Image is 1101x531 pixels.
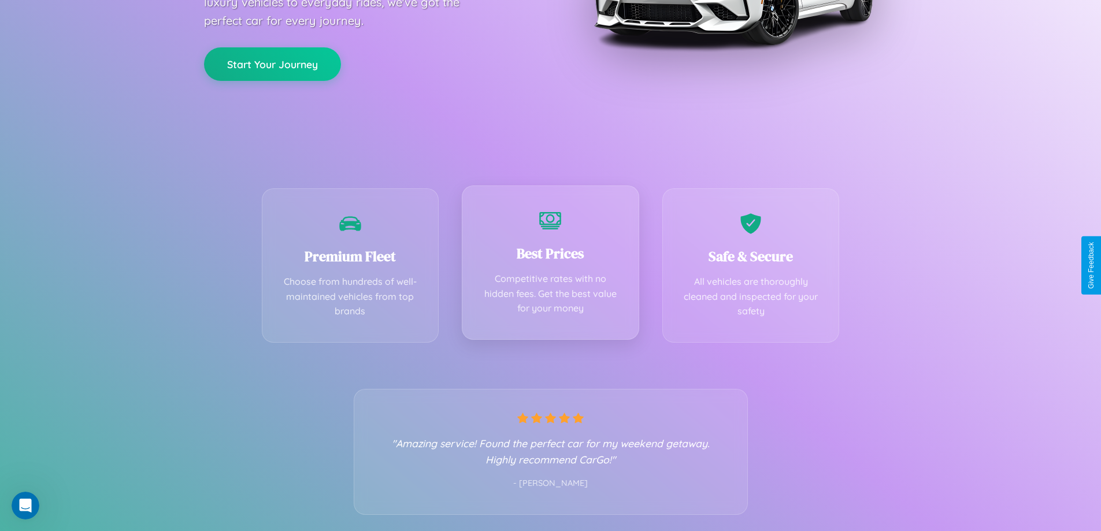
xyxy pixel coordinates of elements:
p: "Amazing service! Found the perfect car for my weekend getaway. Highly recommend CarGo!" [377,435,724,467]
iframe: Intercom live chat [12,492,39,519]
p: All vehicles are thoroughly cleaned and inspected for your safety [680,274,822,319]
h3: Premium Fleet [280,247,421,266]
button: Start Your Journey [204,47,341,81]
h3: Best Prices [480,244,621,263]
p: Competitive rates with no hidden fees. Get the best value for your money [480,272,621,316]
h3: Safe & Secure [680,247,822,266]
div: Give Feedback [1087,242,1095,289]
p: Choose from hundreds of well-maintained vehicles from top brands [280,274,421,319]
p: - [PERSON_NAME] [377,476,724,491]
